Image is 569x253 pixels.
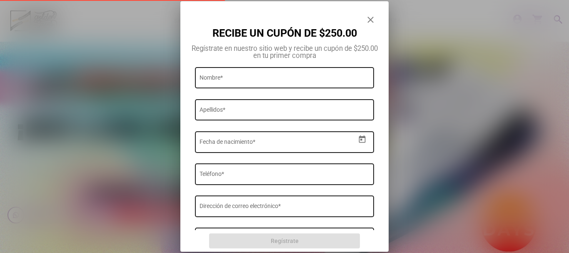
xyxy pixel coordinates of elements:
[190,11,379,38] p: RECIBE UN CUPÓN DE $250.00
[209,233,360,248] button: Regístrate
[355,132,369,147] button: Open calendar
[271,238,299,244] span: Regístrate
[365,15,375,25] mat-icon: close
[190,45,379,59] p: Regístrate en nuestro sitio web y recibe un cupón de $250.00 en tu primer compra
